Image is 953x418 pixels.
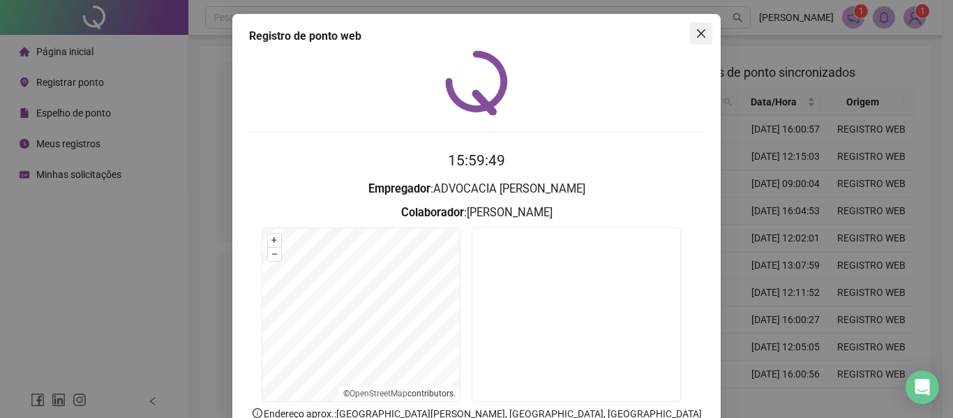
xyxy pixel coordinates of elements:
[368,182,430,195] strong: Empregador
[401,206,464,219] strong: Colaborador
[268,248,281,261] button: –
[343,389,456,398] li: © contributors.
[249,28,704,45] div: Registro de ponto web
[268,234,281,247] button: +
[445,50,508,115] img: QRPoint
[448,152,505,169] time: 15:59:49
[350,389,407,398] a: OpenStreetMap
[690,22,712,45] button: Close
[249,180,704,198] h3: : ADVOCACIA [PERSON_NAME]
[249,204,704,222] h3: : [PERSON_NAME]
[696,28,707,39] span: close
[906,371,939,404] div: Open Intercom Messenger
